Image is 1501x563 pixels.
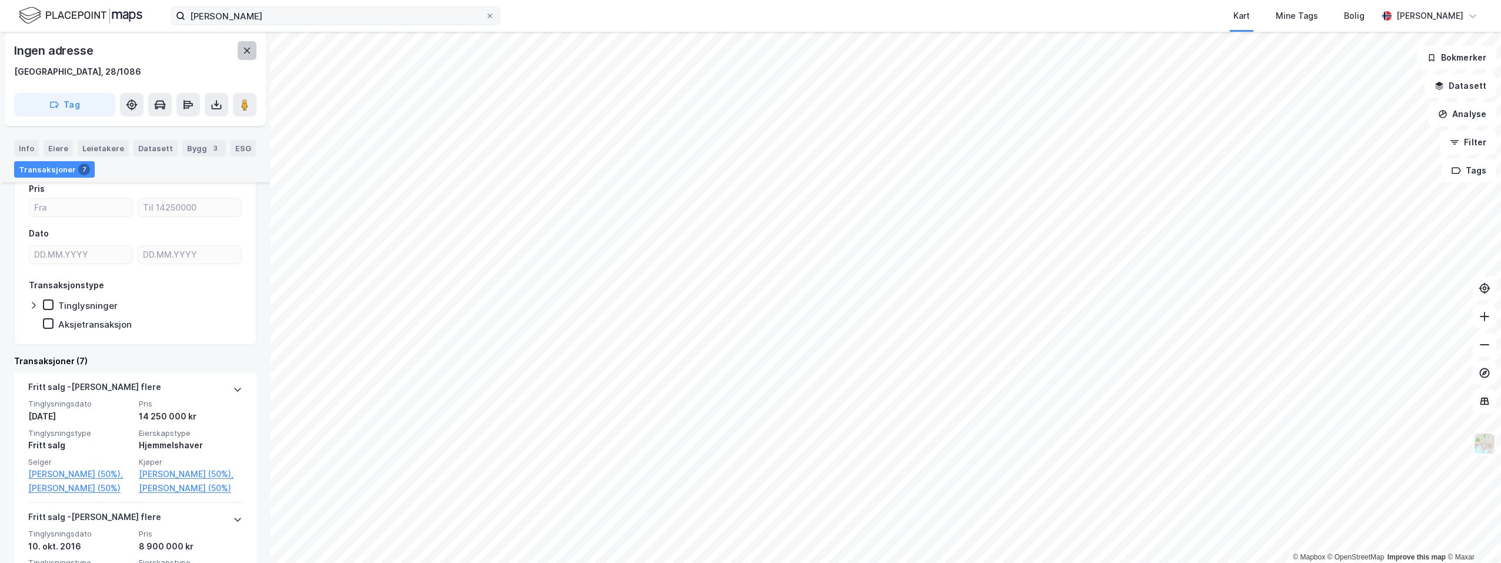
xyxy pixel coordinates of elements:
a: Mapbox [1293,553,1325,561]
div: [DATE] [28,409,132,424]
div: Transaksjonstype [29,278,104,292]
div: Bolig [1344,9,1365,23]
span: Tinglysningstype [28,428,132,438]
a: Improve this map [1387,553,1446,561]
div: 3 [209,142,221,154]
button: Tag [14,93,115,116]
div: Tinglysninger [58,300,118,311]
span: Kjøper [139,457,242,467]
span: Eierskapstype [139,428,242,438]
div: [PERSON_NAME] [1396,9,1463,23]
a: [PERSON_NAME] (50%), [139,467,242,481]
div: ESG [231,140,256,156]
div: [GEOGRAPHIC_DATA], 28/1086 [14,65,141,79]
input: DD.MM.YYYY [138,246,241,264]
div: Bygg [182,140,226,156]
div: 14 250 000 kr [139,409,242,424]
div: Kart [1233,9,1250,23]
input: DD.MM.YYYY [29,246,132,264]
span: Tinglysningsdato [28,529,132,539]
span: Pris [139,529,242,539]
img: Z [1473,432,1496,455]
div: Fritt salg - [PERSON_NAME] flere [28,510,161,529]
div: Datasett [134,140,178,156]
div: 10. okt. 2016 [28,539,132,554]
button: Datasett [1425,74,1496,98]
button: Tags [1442,159,1496,182]
a: [PERSON_NAME] (50%) [139,481,242,495]
span: Tinglysningsdato [28,399,132,409]
div: Hjemmelshaver [139,438,242,452]
div: Mine Tags [1276,9,1318,23]
input: Til 14250000 [138,199,241,216]
input: Søk på adresse, matrikkel, gårdeiere, leietakere eller personer [185,7,485,25]
div: Aksjetransaksjon [58,319,132,330]
div: Fritt salg [28,438,132,452]
div: Fritt salg - [PERSON_NAME] flere [28,380,161,399]
div: Eiere [44,140,73,156]
div: Dato [29,226,49,241]
button: Analyse [1428,102,1496,126]
div: 7 [78,164,90,175]
a: [PERSON_NAME] (50%), [28,467,132,481]
div: Leietakere [78,140,129,156]
div: Info [14,140,39,156]
button: Bokmerker [1417,46,1496,69]
a: [PERSON_NAME] (50%) [28,481,132,495]
div: Kontrollprogram for chat [1442,507,1501,563]
a: OpenStreetMap [1327,553,1385,561]
div: Ingen adresse [14,41,95,60]
div: 8 900 000 kr [139,539,242,554]
input: Fra [29,199,132,216]
img: logo.f888ab2527a4732fd821a326f86c7f29.svg [19,5,142,26]
div: Transaksjoner (7) [14,354,256,368]
span: Pris [139,399,242,409]
iframe: Chat Widget [1442,507,1501,563]
button: Filter [1440,131,1496,154]
div: Transaksjoner [14,161,95,178]
span: Selger [28,457,132,467]
div: Pris [29,182,45,196]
